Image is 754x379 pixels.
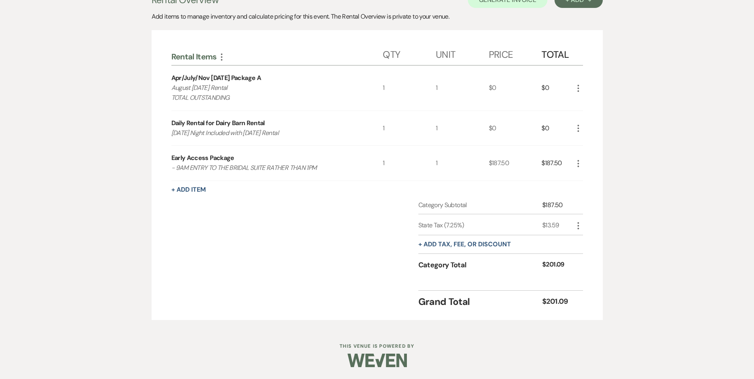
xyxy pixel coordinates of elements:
[383,41,436,65] div: Qty
[436,111,489,146] div: 1
[542,260,573,270] div: $201.09
[418,241,511,248] button: + Add tax, fee, or discount
[418,260,543,270] div: Category Total
[171,73,261,83] div: Apr/July/Nov [DATE] Package A
[171,51,383,62] div: Rental Items
[418,295,543,309] div: Grand Total
[542,221,573,230] div: $13.59
[541,66,573,110] div: $0
[383,111,436,146] div: 1
[489,66,542,110] div: $0
[383,146,436,181] div: 1
[171,163,362,173] p: - 9AM ENTRY TO THE BRIDAL SUITE RATHER THAN 1PM
[541,111,573,146] div: $0
[489,111,542,146] div: $0
[541,41,573,65] div: Total
[489,41,542,65] div: Price
[383,66,436,110] div: 1
[542,200,573,210] div: $187.50
[171,187,206,193] button: + Add Item
[171,153,234,163] div: Early Access Package
[489,146,542,181] div: $187.50
[542,296,573,307] div: $201.09
[171,118,265,128] div: Daily Rental for Dairy Barn Rental
[418,221,543,230] div: State Tax (7.25%)
[541,146,573,181] div: $187.50
[152,12,603,21] div: Add items to manage inventory and calculate pricing for this event. The Rental Overview is privat...
[171,128,362,138] p: [DATE] Night Included with [DATE] Rental
[436,41,489,65] div: Unit
[418,200,543,210] div: Category Subtotal
[436,66,489,110] div: 1
[348,347,407,374] img: Weven Logo
[171,83,362,103] p: August [DATE] Rental TOTAL OUTSTANDING
[436,146,489,181] div: 1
